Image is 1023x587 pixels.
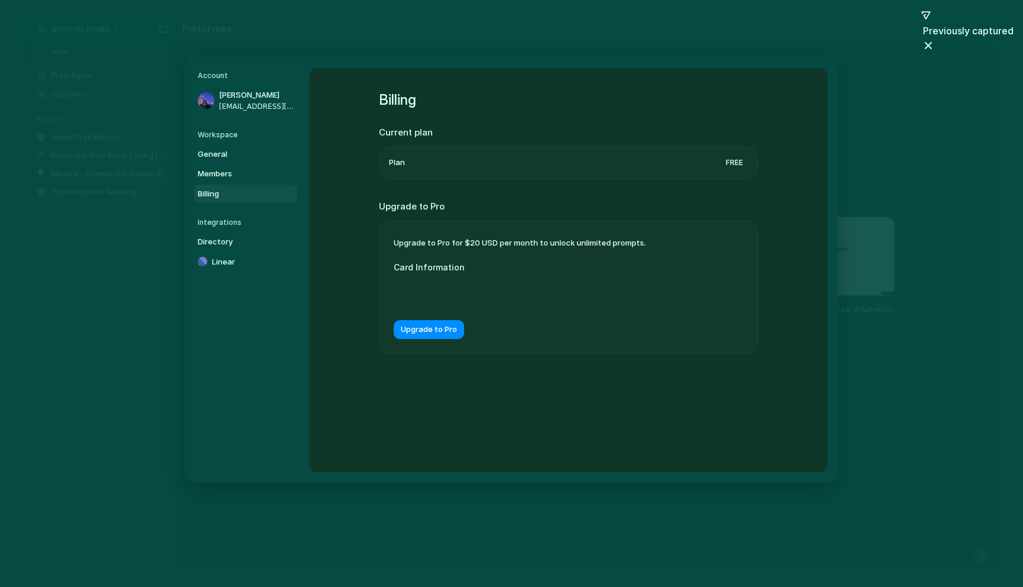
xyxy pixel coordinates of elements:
a: Billing [194,184,297,203]
span: Upgrade to Pro [401,324,457,336]
span: [EMAIL_ADDRESS][DOMAIN_NAME] [219,101,295,111]
span: General [198,148,274,160]
span: Members [198,168,274,180]
span: Billing [198,188,274,199]
iframe: Secure card payment input frame [403,288,621,299]
span: Linear [212,256,288,267]
span: Free [721,156,748,168]
span: Upgrade to Pro for $20 USD per month to unlock unlimited prompts. [394,238,646,247]
h5: Account [198,70,297,81]
button: Upgrade to Pro [394,320,464,339]
span: Plan [389,157,405,169]
a: Members [194,165,297,183]
a: Directory [194,233,297,251]
h2: Current plan [379,126,758,140]
a: Linear [194,252,297,271]
a: [PERSON_NAME][EMAIL_ADDRESS][DOMAIN_NAME] [194,86,297,115]
span: Directory [198,236,274,248]
h1: Billing [379,89,758,111]
a: General [194,144,297,163]
h2: Upgrade to Pro [379,199,758,213]
label: Card Information [394,261,630,273]
span: [PERSON_NAME] [219,89,295,101]
h5: Workspace [198,129,297,140]
h5: Integrations [198,217,297,228]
